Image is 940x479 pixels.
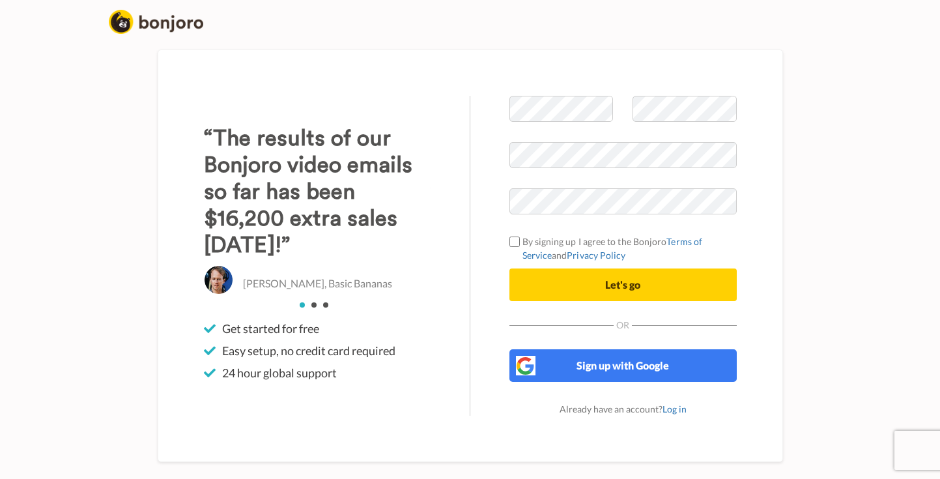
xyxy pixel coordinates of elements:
[109,10,203,34] img: logo_full.png
[222,321,319,336] span: Get started for free
[509,349,737,382] button: Sign up with Google
[243,276,392,291] p: [PERSON_NAME], Basic Bananas
[204,265,233,295] img: Christo Hall, Basic Bananas
[222,343,395,358] span: Easy setup, no credit card required
[560,403,687,414] span: Already have an account?
[614,321,632,330] span: Or
[509,237,520,247] input: By signing up I agree to the BonjoroTerms of ServiceandPrivacy Policy
[222,365,337,381] span: 24 hour global support
[509,235,737,262] label: By signing up I agree to the Bonjoro and
[577,359,669,371] span: Sign up with Google
[204,125,431,259] h3: “The results of our Bonjoro video emails so far has been $16,200 extra sales [DATE]!”
[605,278,640,291] span: Let's go
[662,403,687,414] a: Log in
[567,250,625,261] a: Privacy Policy
[509,269,737,301] button: Let's go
